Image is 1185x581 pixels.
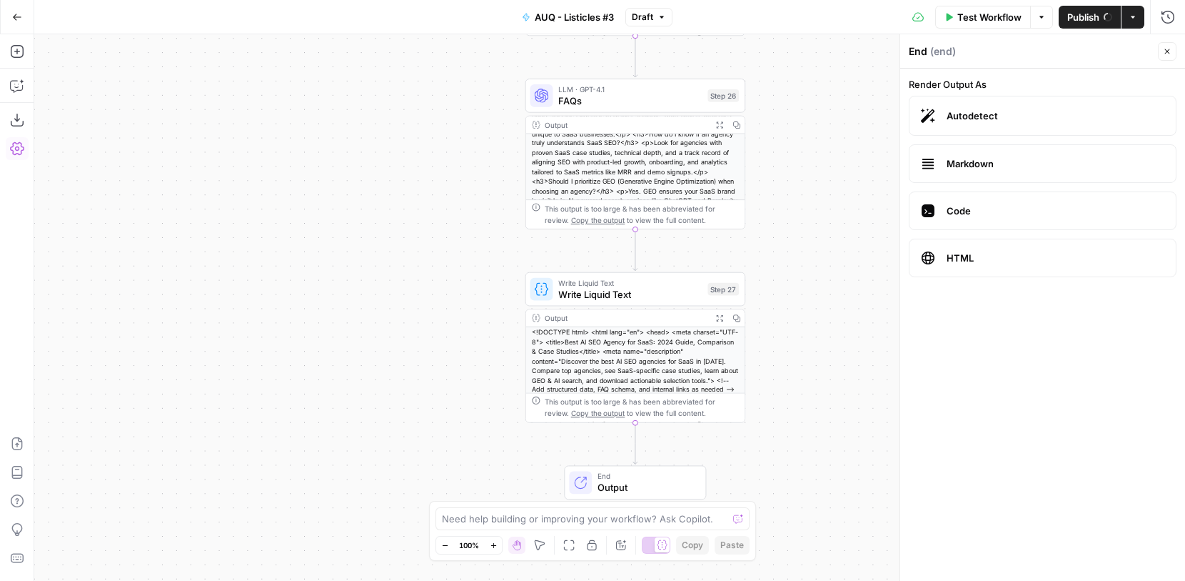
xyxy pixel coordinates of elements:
button: Paste [715,536,750,555]
span: Publish [1067,10,1099,24]
span: Copy the output [570,216,625,224]
span: End [597,470,694,482]
div: Output [544,119,706,131]
span: Copy the output [570,409,625,418]
span: Write Liquid Text [558,277,702,289]
span: Copy [682,539,703,552]
div: EndOutput [525,465,746,500]
div: Step 26 [707,89,739,102]
div: Write Liquid TextWrite Liquid TextStep 27Output<!DOCTYPE html> <html lang="en"> <head> <meta char... [525,272,746,423]
span: HTML [947,251,1164,265]
span: LLM · GPT-4.1 [558,84,702,95]
div: This output is too large & has been abbreviated for review. to view the full content. [544,203,739,226]
span: Autodetect [947,109,1164,123]
span: FAQs [558,94,702,108]
span: Draft [632,11,653,24]
span: Paste [720,539,744,552]
button: Draft [625,8,672,26]
label: Render Output As [909,77,1176,91]
g: Edge from step_27 to end [633,423,637,465]
span: 100% [459,540,479,551]
div: Output [544,312,706,324]
g: Edge from step_32 to step_26 [633,36,637,77]
span: Test Workflow [957,10,1022,24]
div: End [909,44,1154,59]
span: ( end ) [930,44,956,59]
div: LLM · GPT-4.1FAQsStep 26Output<h2>Frequently Asked Questions</h2> <h3>What makes an AI SEO agency... [525,79,746,229]
button: Publish [1059,6,1121,29]
button: Test Workflow [935,6,1030,29]
span: Output [597,480,694,495]
button: AUQ - Listicles #3 [513,6,622,29]
span: AUQ - Listicles #3 [535,10,614,24]
span: Write Liquid Text [558,287,702,302]
span: Code [947,204,1164,218]
span: Markdown [947,157,1164,171]
button: Copy [676,536,709,555]
div: Step 27 [707,283,739,296]
div: <h2>Frequently Asked Questions</h2> <h3>What makes an AI SEO agency different for SaaS companies?... [526,81,745,234]
g: Edge from step_26 to step_27 [633,229,637,271]
div: This output is too large & has been abbreviated for review. to view the full content. [544,397,739,419]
